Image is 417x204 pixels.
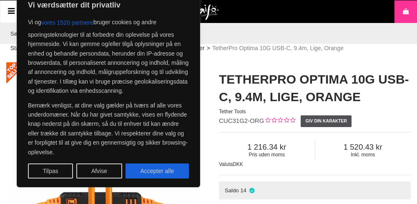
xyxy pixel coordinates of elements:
[28,15,189,96] p: Vi og bruger cookies og andre sporingsteknologier til at forbedre din oplevelse på vores hjemmesi...
[233,161,243,167] span: DKK
[264,117,295,125] div: Kundebed&#248;mmelse: 0
[198,5,219,20] img: logo.png
[212,44,344,53] span: TetherPro Optima 10G USB-C, 9.4m, Lige, Orange
[10,44,23,53] a: Start
[219,161,233,167] span: Valuta
[76,163,122,178] button: Afvise
[28,101,189,157] p: Bemærk venligst, at dine valg gælder på tværs af alle vores underdomæner. Når du har givet samtyk...
[249,187,256,194] i: På lager
[315,143,411,152] span: 1 520.43
[219,152,315,158] span: Pris uden moms
[141,44,205,53] a: TetherPro USB-C Kabler
[28,163,73,178] button: Tilpas
[207,44,210,53] span: >
[219,143,315,152] span: 1 216.34
[219,117,264,124] span: CUC31G2-ORG
[240,187,246,194] span: 14
[41,15,93,30] button: vores 1520 partnere
[219,109,246,115] span: Tether Tools
[6,23,407,44] input: Søg efter produkter...
[219,71,411,106] h1: TetherPro Optima 10G USB-C, 9.4m, Lige, Orange
[301,115,352,127] a: Giv din karakter
[126,163,189,178] button: Accepter alle
[225,187,239,194] span: Saldo
[315,152,411,158] span: Inkl. moms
